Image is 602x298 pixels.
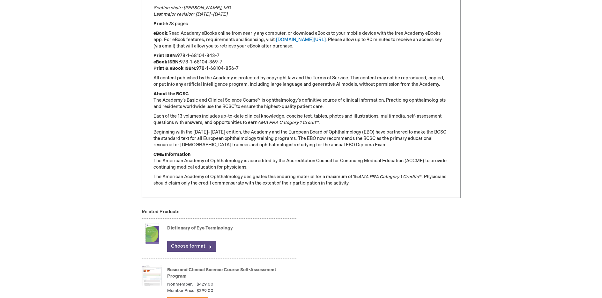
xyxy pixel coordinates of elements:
[142,209,179,214] strong: Related Products
[153,151,449,171] p: The American Academy of Ophthalmology is accredited by the Accreditation Council for Continuing M...
[167,241,216,252] a: Choose format
[153,5,231,17] em: Section chair: [PERSON_NAME], MD Last major revision: [DATE]–[DATE]
[153,91,189,97] strong: About the BCSC
[358,174,419,179] em: AMA PRA Category 1 Credits
[153,75,449,88] p: All content published by the Academy is protected by copyright law and the Terms of Service. This...
[167,281,193,287] strong: Nonmember:
[142,221,162,246] img: Dictionary of Eye Terminology
[142,263,162,288] img: Basic and Clinical Science Course Self-Assessment Program
[167,288,196,294] strong: Member Price:
[257,120,316,125] em: AMA PRA Category 1 Credit
[234,104,236,107] sup: ®
[153,21,166,26] strong: Print:
[197,288,213,294] span: $299.00
[153,21,449,27] p: 528 pages
[167,225,233,231] a: Dictionary of Eye Terminology
[197,282,213,287] span: $429.00
[153,129,449,148] p: Beginning with the [DATE]–[DATE] edition, the Academy and the European Board of Ophthalmology (EB...
[153,53,449,72] p: 978-1-68104-843-7 978-1-68104-869-7 978-1-68104-856-7
[153,59,180,65] strong: eBook ISBN:
[153,152,190,157] strong: CME Information
[153,174,449,186] p: The American Academy of Ophthalmology designates this enduring material for a maximum of 15 ™. Ph...
[153,66,196,71] strong: Print & eBook ISBN:
[153,113,449,126] p: Each of the 13 volumes includes up-to-date clinical knowledge, concise text, tables, photos and i...
[167,267,276,279] a: Basic and Clinical Science Course Self-Assessment Program
[153,31,168,36] strong: eBook:
[276,37,326,42] a: [DOMAIN_NAME][URL]
[153,30,449,49] p: Read Academy eBooks online from nearly any computer, or download eBooks to your mobile device wit...
[153,53,177,58] strong: Print ISBN:
[153,91,449,110] p: The Academy’s Basic and Clinical Science Course™ is ophthalmology’s definitive source of clinical...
